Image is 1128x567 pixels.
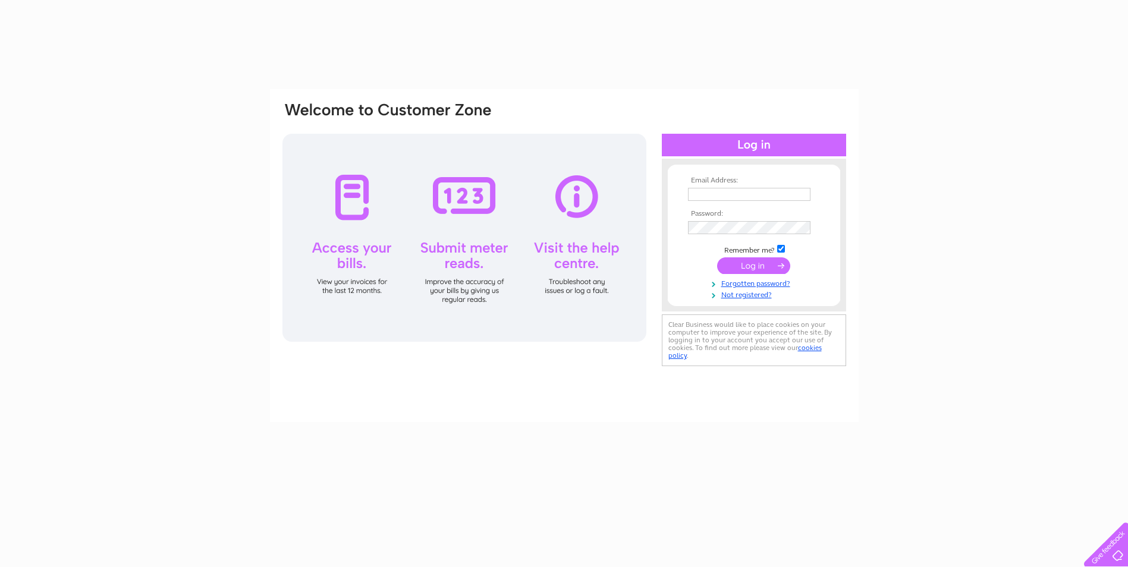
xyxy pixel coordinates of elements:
[685,177,823,185] th: Email Address:
[685,243,823,255] td: Remember me?
[685,210,823,218] th: Password:
[688,288,823,300] a: Not registered?
[717,257,790,274] input: Submit
[668,344,822,360] a: cookies policy
[688,277,823,288] a: Forgotten password?
[662,314,846,366] div: Clear Business would like to place cookies on your computer to improve your experience of the sit...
